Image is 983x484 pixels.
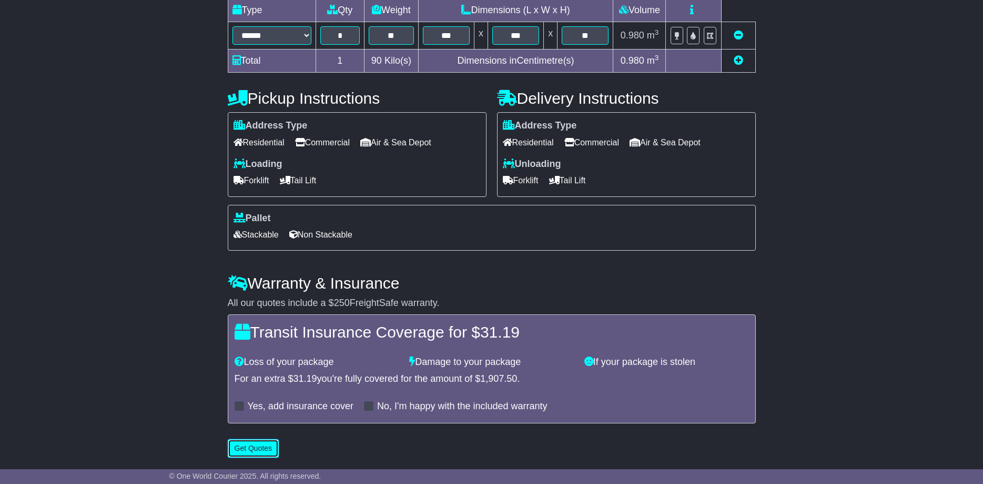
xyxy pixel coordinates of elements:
[480,323,520,341] span: 31.19
[228,274,756,292] h4: Warranty & Insurance
[630,134,701,151] span: Air & Sea Depot
[235,373,749,385] div: For an extra $ you're fully covered for the amount of $ .
[503,134,554,151] span: Residential
[235,323,749,341] h4: Transit Insurance Coverage for $
[234,226,279,243] span: Stackable
[480,373,517,384] span: 1,907.50
[734,30,743,41] a: Remove this item
[503,172,539,189] span: Forklift
[503,159,561,170] label: Unloading
[248,401,353,412] label: Yes, add insurance cover
[579,357,754,368] div: If your package is stolen
[228,298,756,309] div: All our quotes include a $ FreightSafe warranty.
[621,55,644,66] span: 0.980
[295,134,350,151] span: Commercial
[647,30,659,41] span: m
[360,134,431,151] span: Air & Sea Depot
[169,472,321,480] span: © One World Courier 2025. All rights reserved.
[474,22,488,50] td: x
[289,226,352,243] span: Non Stackable
[734,55,743,66] a: Add new item
[293,373,317,384] span: 31.19
[418,50,613,73] td: Dimensions in Centimetre(s)
[228,439,279,458] button: Get Quotes
[234,213,271,224] label: Pallet
[647,55,659,66] span: m
[621,30,644,41] span: 0.980
[503,120,577,132] label: Address Type
[371,55,382,66] span: 90
[228,50,316,73] td: Total
[655,54,659,62] sup: 3
[234,134,285,151] span: Residential
[497,90,756,107] h4: Delivery Instructions
[549,172,586,189] span: Tail Lift
[316,50,364,73] td: 1
[229,357,404,368] div: Loss of your package
[364,50,419,73] td: Kilo(s)
[234,120,308,132] label: Address Type
[655,28,659,36] sup: 3
[564,134,619,151] span: Commercial
[234,159,282,170] label: Loading
[280,172,317,189] span: Tail Lift
[334,298,350,308] span: 250
[234,172,269,189] span: Forklift
[404,357,579,368] div: Damage to your package
[544,22,558,50] td: x
[228,90,487,107] h4: Pickup Instructions
[377,401,548,412] label: No, I'm happy with the included warranty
